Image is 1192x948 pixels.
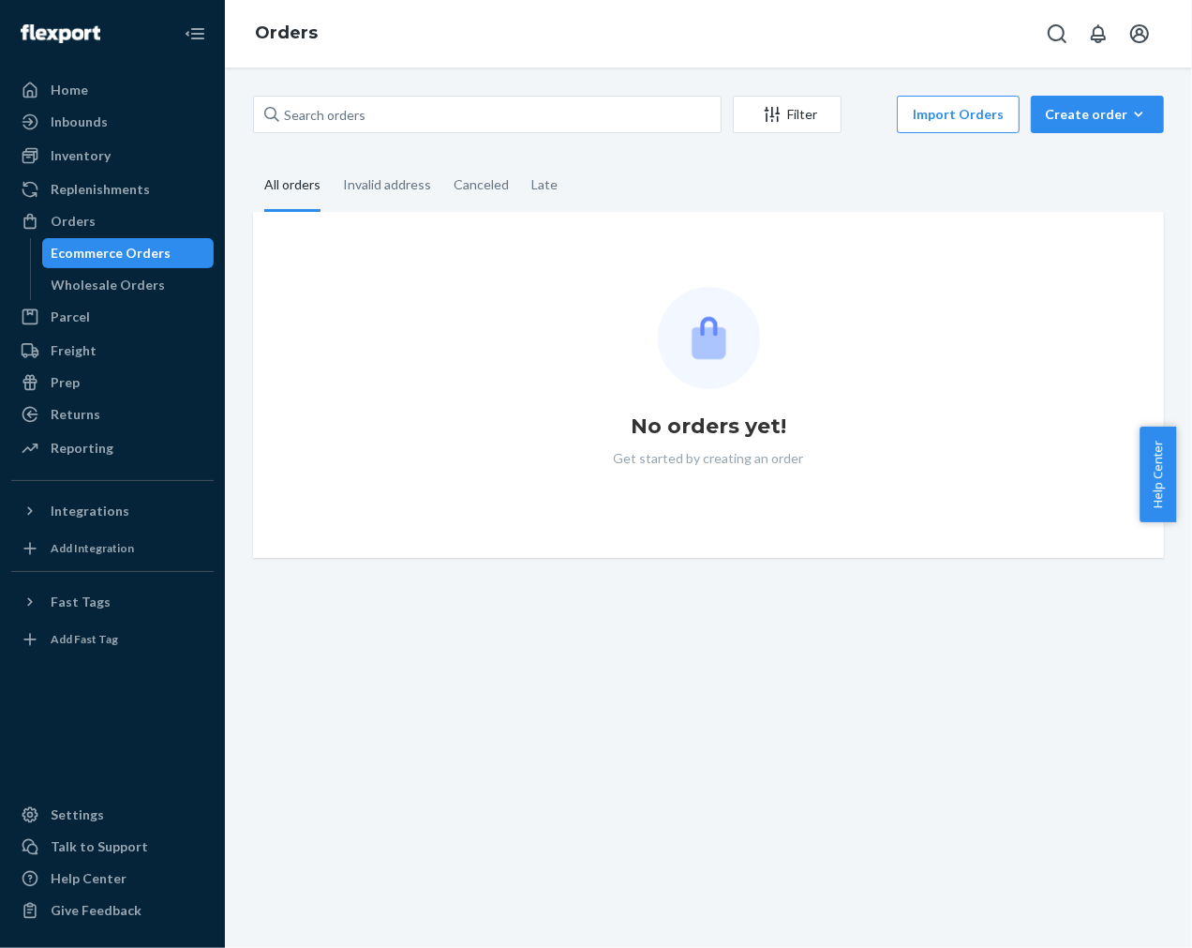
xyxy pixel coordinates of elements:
h1: No orders yet! [631,412,786,442]
a: Add Integration [11,534,214,564]
button: Open Search Box [1038,15,1076,53]
a: Orders [255,23,318,43]
div: Invalid address [343,160,431,209]
button: Talk to Support [11,832,214,862]
div: Replenishments [51,180,150,199]
div: Wholesale Orders [52,276,166,294]
button: Fast Tags [11,587,214,617]
button: Integrations [11,496,214,526]
div: Parcel [51,308,90,326]
div: Late [531,160,558,209]
a: Parcel [11,302,214,332]
div: Add Fast Tag [51,631,118,647]
div: Create order [1045,105,1150,124]
a: Freight [11,336,214,366]
div: Talk to Support [51,837,148,856]
div: Prep [51,373,80,392]
a: Replenishments [11,174,214,204]
img: Empty list [658,287,760,389]
button: Give Feedback [11,895,214,925]
div: Orders [51,212,96,231]
a: Returns [11,399,214,429]
div: Reporting [51,439,113,458]
div: Ecommerce Orders [52,244,171,263]
div: Give Feedback [51,901,142,920]
ol: breadcrumbs [240,7,333,61]
a: Ecommerce Orders [42,238,215,268]
div: Home [51,81,88,99]
button: Filter [733,96,842,133]
div: Inventory [51,146,111,165]
button: Open account menu [1121,15,1158,53]
a: Add Fast Tag [11,624,214,655]
div: Filter [734,105,841,124]
button: Open notifications [1080,15,1117,53]
div: Freight [51,341,97,360]
div: Inbounds [51,113,108,131]
div: Settings [51,805,104,824]
a: Wholesale Orders [42,270,215,300]
input: Search orders [253,96,722,133]
a: Inventory [11,141,214,171]
div: All orders [264,160,320,212]
div: Canceled [454,160,509,209]
a: Prep [11,368,214,398]
div: Integrations [51,502,129,520]
div: Add Integration [51,540,134,556]
button: Help Center [1140,427,1176,522]
div: Returns [51,405,100,424]
div: Fast Tags [51,593,111,611]
a: Settings [11,800,214,830]
img: Flexport logo [21,24,100,43]
a: Home [11,75,214,105]
a: Inbounds [11,107,214,137]
a: Orders [11,206,214,236]
p: Get started by creating an order [614,449,804,468]
button: Import Orders [897,96,1020,133]
div: Help Center [51,869,127,888]
a: Reporting [11,433,214,463]
a: Help Center [11,864,214,894]
span: Chat [41,13,80,30]
button: Create order [1031,96,1164,133]
button: Close Navigation [176,15,214,53]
